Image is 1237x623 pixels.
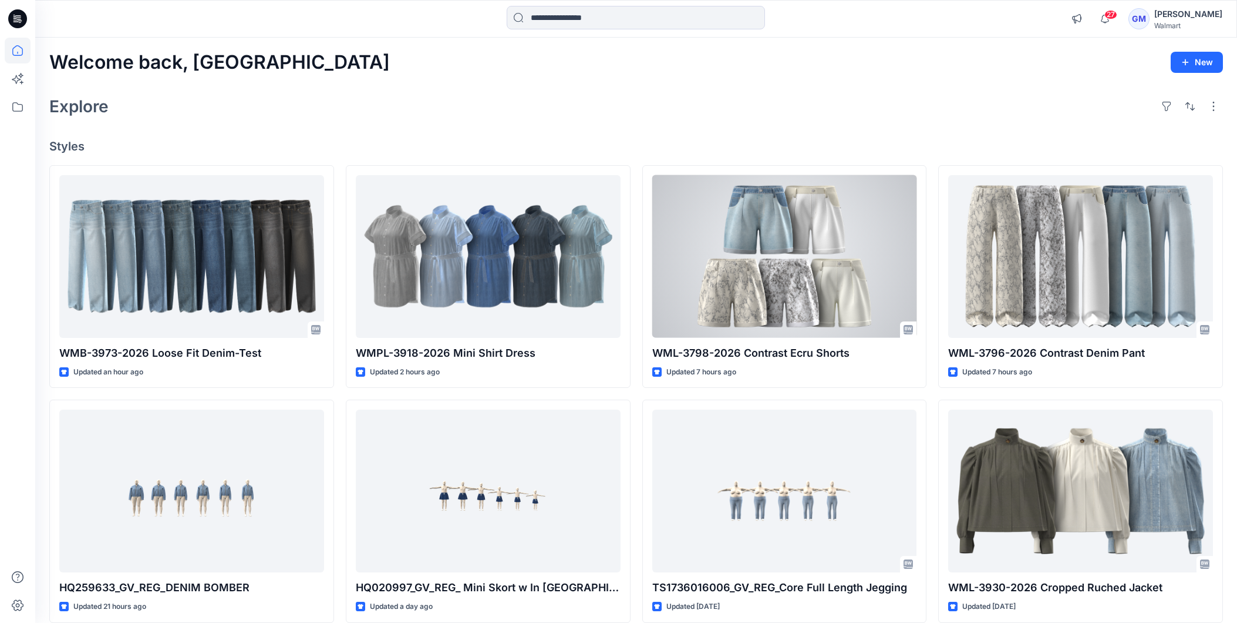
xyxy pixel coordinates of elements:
a: WML-3796-2026 Contrast Denim Pant [948,175,1213,338]
p: Updated 21 hours ago [73,601,146,613]
a: WML-3930-2026 Cropped Ruched Jacket [948,410,1213,572]
div: [PERSON_NAME] [1154,7,1222,21]
p: TS1736016006_GV_REG_Core Full Length Jegging [652,580,917,596]
a: WMPL-3918-2026 Mini Shirt Dress [356,175,621,338]
p: HQ259633_GV_REG_DENIM BOMBER [59,580,324,596]
span: 27 [1104,10,1117,19]
p: Updated 7 hours ago [666,366,736,379]
p: Updated an hour ago [73,366,143,379]
p: HQ020997_GV_REG_ Mini Skort w In [GEOGRAPHIC_DATA] Shorts [356,580,621,596]
p: Updated [DATE] [666,601,720,613]
h2: Explore [49,97,109,116]
p: Updated 7 hours ago [962,366,1032,379]
h4: Styles [49,139,1223,153]
p: Updated 2 hours ago [370,366,440,379]
p: WMB-3973-2026 Loose Fit Denim-Test [59,345,324,361]
a: WML-3798-2026 Contrast Ecru Shorts [652,175,917,338]
a: HQ259633_GV_REG_DENIM BOMBER [59,410,324,572]
p: WMPL-3918-2026 Mini Shirt Dress [356,345,621,361]
p: Updated [DATE] [962,601,1016,613]
button: New [1171,52,1223,73]
a: WMB-3973-2026 Loose Fit Denim-Test [59,175,324,338]
a: TS1736016006_GV_REG_Core Full Length Jegging [652,410,917,572]
p: Updated a day ago [370,601,433,613]
div: Walmart [1154,21,1222,30]
a: HQ020997_GV_REG_ Mini Skort w In Jersey Shorts [356,410,621,572]
div: GM [1128,8,1150,29]
p: WML-3798-2026 Contrast Ecru Shorts [652,345,917,361]
p: WML-3930-2026 Cropped Ruched Jacket [948,580,1213,596]
p: WML-3796-2026 Contrast Denim Pant [948,345,1213,361]
h2: Welcome back, [GEOGRAPHIC_DATA] [49,52,390,73]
